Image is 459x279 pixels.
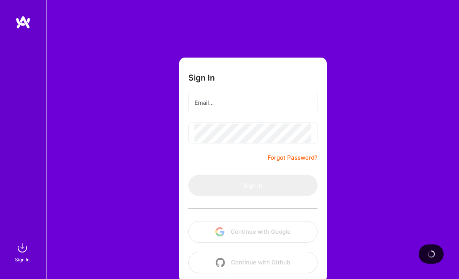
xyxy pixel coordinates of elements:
[188,252,318,273] button: Continue with Github
[216,258,225,267] img: icon
[15,256,30,264] div: Sign In
[16,240,30,264] a: sign inSign In
[15,15,31,29] img: logo
[215,227,225,236] img: icon
[427,250,435,258] img: loading
[195,93,311,112] input: Email...
[188,175,318,196] button: Sign In
[15,240,30,256] img: sign in
[188,221,318,243] button: Continue with Google
[188,73,215,83] h3: Sign In
[268,153,318,162] a: Forgot Password?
